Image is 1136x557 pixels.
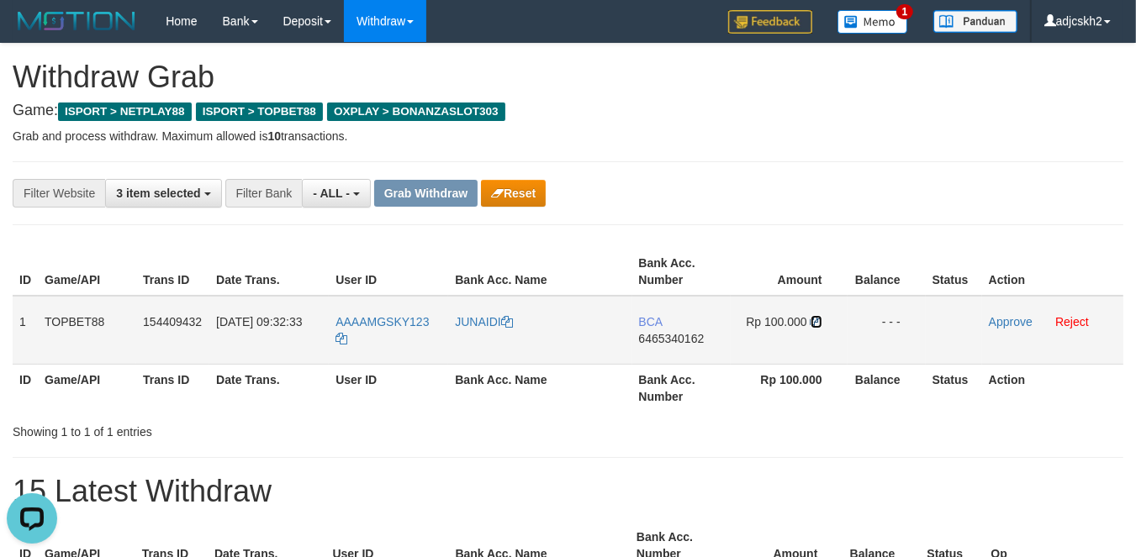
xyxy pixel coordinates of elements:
th: Bank Acc. Number [632,248,731,296]
h4: Game: [13,102,1123,119]
th: Game/API [38,248,136,296]
th: User ID [329,248,448,296]
span: [DATE] 09:32:33 [216,315,302,328]
h1: 15 Latest Withdraw [13,475,1123,508]
h1: Withdraw Grab [13,60,1123,94]
th: ID [13,364,38,412]
th: Game/API [38,364,136,412]
th: User ID [329,364,448,412]
div: Filter Bank [225,179,303,208]
p: Grab and process withdraw. Maximum allowed is transactions. [13,128,1123,145]
th: Bank Acc. Number [632,364,731,412]
th: Trans ID [136,248,209,296]
button: - ALL - [302,179,370,208]
button: Reset [481,180,546,207]
a: JUNAIDI [455,315,512,328]
div: Filter Website [13,179,105,208]
span: Rp 100.000 [746,315,806,328]
button: Open LiveChat chat widget [7,7,57,57]
span: ISPORT > NETPLAY88 [58,102,192,121]
span: Copy 6465340162 to clipboard [639,332,705,345]
div: Showing 1 to 1 of 1 entries [13,417,461,440]
a: AAAAMGSKY123 [336,315,429,345]
a: Approve [989,315,1033,328]
span: 3 item selected [116,187,200,200]
span: ISPORT > TOPBET88 [196,102,323,121]
td: 1 [13,296,38,365]
th: Trans ID [136,364,209,412]
th: Action [982,248,1123,296]
img: MOTION_logo.png [13,8,140,34]
img: Button%20Memo.svg [837,10,908,34]
th: Status [926,248,982,296]
th: Date Trans. [209,364,329,412]
button: 3 item selected [105,179,221,208]
button: Grab Withdraw [374,180,478,207]
span: - ALL - [313,187,350,200]
a: Reject [1055,315,1089,328]
span: 1 [896,4,914,19]
th: Date Trans. [209,248,329,296]
span: BCA [639,315,663,328]
span: OXPLAY > BONANZASLOT303 [327,102,505,121]
th: Rp 100.000 [731,364,848,412]
th: Bank Acc. Name [448,364,631,412]
img: Feedback.jpg [728,10,812,34]
th: Action [982,364,1123,412]
img: panduan.png [933,10,1017,33]
th: Status [926,364,982,412]
th: Balance [848,248,926,296]
span: 154409432 [143,315,202,328]
th: Balance [848,364,926,412]
th: ID [13,248,38,296]
strong: 10 [267,129,281,143]
th: Bank Acc. Name [448,248,631,296]
a: Copy 100000 to clipboard [811,315,822,328]
span: AAAAMGSKY123 [336,315,429,328]
th: Amount [731,248,848,296]
td: TOPBET88 [38,296,136,365]
td: - - - [848,296,926,365]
